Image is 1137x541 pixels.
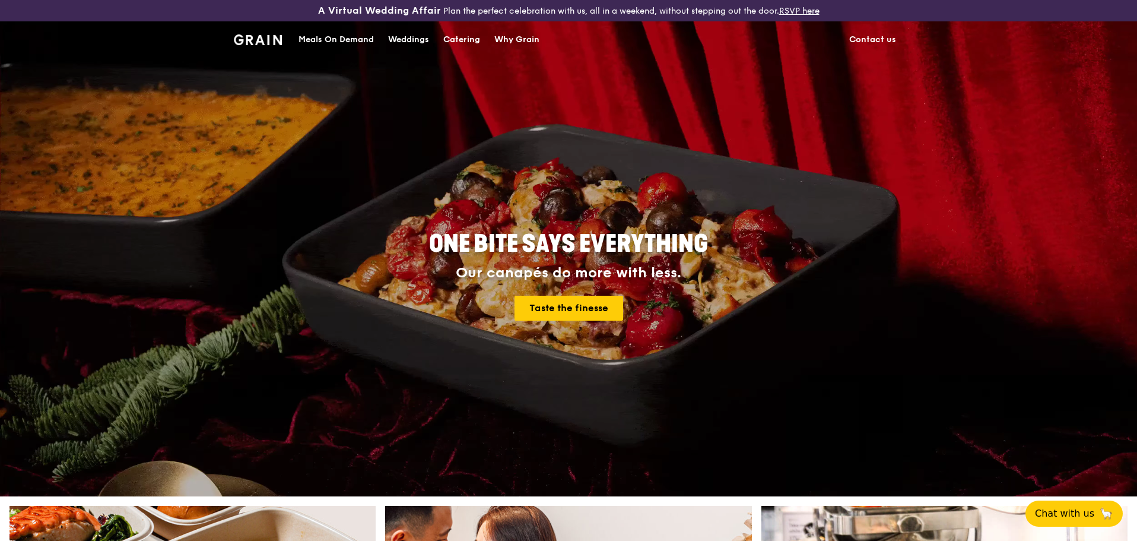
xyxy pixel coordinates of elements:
span: Chat with us [1035,507,1094,521]
a: GrainGrain [234,21,282,56]
div: Our canapés do more with less. [355,265,782,281]
img: Grain [234,34,282,45]
a: Taste the finesse [514,296,623,321]
h3: A Virtual Wedding Affair [318,5,441,17]
span: 🦙 [1099,507,1113,521]
span: ONE BITE SAYS EVERYTHING [429,230,708,258]
div: Meals On Demand [298,22,374,58]
a: Why Grain [487,22,547,58]
div: Weddings [388,22,429,58]
div: Why Grain [494,22,539,58]
button: Chat with us🦙 [1025,501,1123,527]
a: Weddings [381,22,436,58]
div: Plan the perfect celebration with us, all in a weekend, without stepping out the door. [227,5,910,17]
div: Catering [443,22,480,58]
a: Catering [436,22,487,58]
a: Contact us [842,22,903,58]
a: RSVP here [779,6,820,16]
